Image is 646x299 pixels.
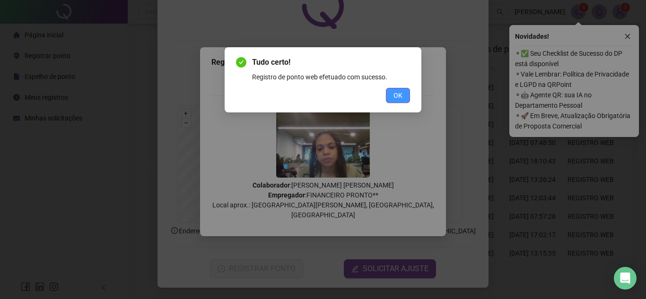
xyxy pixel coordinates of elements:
[614,267,637,290] div: Open Intercom Messenger
[252,57,410,68] span: Tudo certo!
[252,72,410,82] div: Registro de ponto web efetuado com sucesso.
[236,57,246,68] span: check-circle
[393,90,402,101] span: OK
[386,88,410,103] button: OK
